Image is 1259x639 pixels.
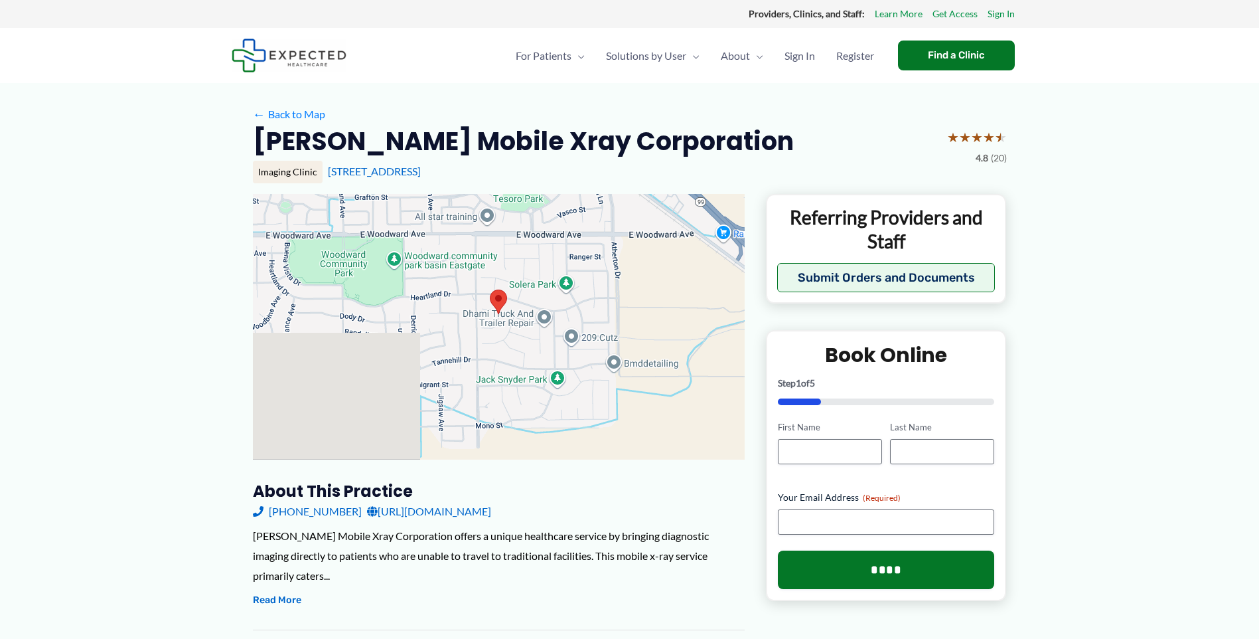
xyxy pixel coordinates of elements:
a: [PHONE_NUMBER] [253,502,362,521]
span: 4.8 [976,149,988,167]
span: Menu Toggle [571,33,585,79]
span: ★ [947,125,959,149]
span: (Required) [863,493,901,503]
p: Step of [778,379,995,388]
span: Menu Toggle [750,33,763,79]
span: 1 [796,377,801,389]
label: First Name [778,421,882,434]
span: ★ [959,125,971,149]
span: Solutions by User [606,33,686,79]
span: Register [836,33,874,79]
a: For PatientsMenu Toggle [505,33,595,79]
h2: Book Online [778,342,995,368]
span: ★ [995,125,1007,149]
a: Register [826,33,885,79]
div: Imaging Clinic [253,161,323,183]
div: [PERSON_NAME] Mobile Xray Corporation offers a unique healthcare service by bringing diagnostic i... [253,526,745,585]
a: Find a Clinic [898,41,1015,70]
strong: Providers, Clinics, and Staff: [749,8,865,19]
span: ★ [983,125,995,149]
h2: [PERSON_NAME] Mobile Xray Corporation [253,125,794,157]
span: ← [253,108,265,120]
a: Sign In [988,5,1015,23]
img: Expected Healthcare Logo - side, dark font, small [232,39,346,72]
a: [URL][DOMAIN_NAME] [367,502,491,521]
a: [STREET_ADDRESS] [328,165,421,177]
a: AboutMenu Toggle [710,33,774,79]
label: Last Name [890,421,994,434]
span: 5 [810,377,815,389]
button: Read More [253,593,301,608]
a: Sign In [774,33,826,79]
span: About [721,33,750,79]
button: Submit Orders and Documents [777,263,996,292]
a: Solutions by UserMenu Toggle [595,33,710,79]
a: Get Access [932,5,978,23]
a: Learn More [875,5,923,23]
span: (20) [991,149,1007,167]
h3: About this practice [253,481,745,502]
a: ←Back to Map [253,104,325,124]
label: Your Email Address [778,491,995,504]
span: ★ [971,125,983,149]
p: Referring Providers and Staff [777,205,996,254]
span: For Patients [516,33,571,79]
span: Menu Toggle [686,33,700,79]
nav: Primary Site Navigation [505,33,885,79]
span: Sign In [784,33,815,79]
